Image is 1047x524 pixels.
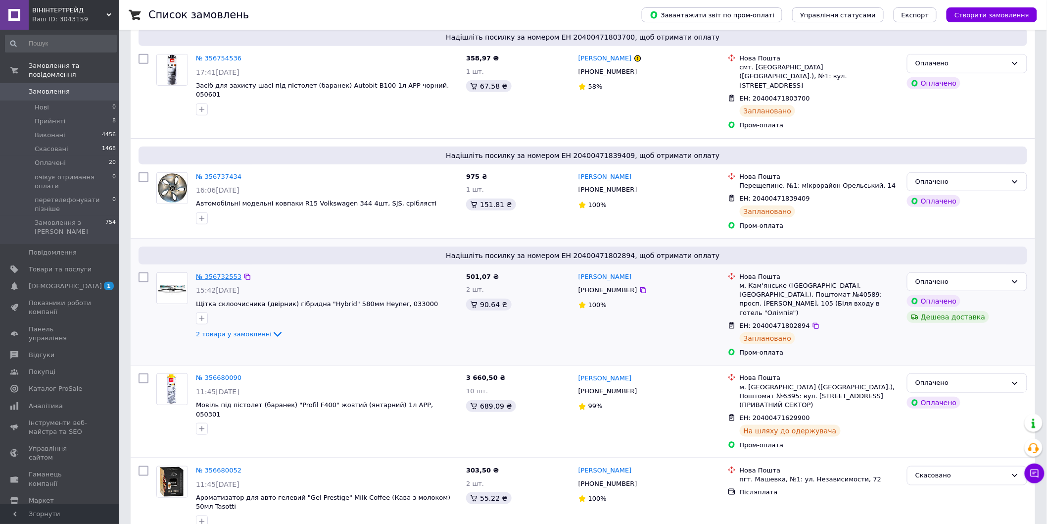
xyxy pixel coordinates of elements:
[29,496,54,505] span: Маркет
[466,480,484,487] span: 2 шт.
[466,186,484,193] span: 1 шт.
[907,397,960,409] div: Оплачено
[196,273,241,280] a: № 356732553
[29,384,82,393] span: Каталог ProSale
[104,282,114,290] span: 1
[29,470,92,488] span: Гаманець компанії
[588,201,607,209] span: 100%
[196,330,284,338] a: 2 товара у замовленні
[196,494,450,511] a: Ароматизатор для авто гелевий "Gel Prestige" Milk Coffee (Кава з молоком) 50мл Tasotti
[35,158,66,167] span: Оплачені
[466,299,511,311] div: 90.64 ₴
[740,475,899,484] div: пгт. Машевка, №1: ул. Независимости, 72
[29,351,54,360] span: Відгуки
[196,401,433,418] span: Мовіль під пістолет (баранек) "Profil F400" жовтий (янтарний) 1л APP, 050301
[915,277,1007,287] div: Оплачено
[740,281,899,317] div: м. Кам'янське ([GEOGRAPHIC_DATA], [GEOGRAPHIC_DATA].), Поштомат №40589: просп. [PERSON_NAME], 105...
[740,95,810,102] span: ЕН: 20400471803700
[466,54,499,62] span: 358,97 ₴
[157,54,188,85] img: Фото товару
[35,196,112,213] span: перетелефонувати пізніше
[157,374,188,405] img: Фото товару
[466,492,511,504] div: 55.22 ₴
[5,35,117,52] input: Пошук
[466,400,516,412] div: 689.09 ₴
[466,273,499,280] span: 501,07 ₴
[907,311,989,323] div: Дешева доставка
[954,11,1029,19] span: Створити замовлення
[1025,464,1045,483] button: Чат з покупцем
[196,82,449,99] a: Засіб для захисту шасі під пістолет (баранек) Autobit B100 1л APP чорний, 050601
[148,9,249,21] h1: Список замовлень
[196,54,241,62] a: № 356754536
[915,177,1007,187] div: Оплачено
[800,11,876,19] span: Управління статусами
[29,265,92,274] span: Товари та послуги
[157,173,188,204] img: Фото товару
[576,65,639,78] div: [PHONE_NUMBER]
[907,77,960,89] div: Оплачено
[907,195,960,207] div: Оплачено
[32,15,119,24] div: Ваш ID: 3043159
[578,54,632,63] a: [PERSON_NAME]
[29,61,119,79] span: Замовлення та повідомлення
[156,54,188,86] a: Фото товару
[29,444,92,462] span: Управління сайтом
[157,467,188,497] img: Фото товару
[157,273,188,304] img: Фото товару
[196,300,438,308] a: Щітка склоочисника (двірник) гібридна "Hybrid" 580мм Heyner, 033000
[578,466,632,475] a: [PERSON_NAME]
[105,218,116,236] span: 754
[740,441,899,450] div: Пром-оплата
[102,145,116,154] span: 1468
[112,196,116,213] span: 0
[588,83,603,90] span: 58%
[35,218,105,236] span: Замовлення з [PERSON_NAME]
[740,466,899,475] div: Нова Пошта
[143,251,1023,261] span: Надішліть посилку за номером ЕН 20400471802894, щоб отримати оплату
[740,488,899,497] div: Післяплата
[35,131,65,140] span: Виконані
[740,383,899,410] div: м. [GEOGRAPHIC_DATA] ([GEOGRAPHIC_DATA].), Поштомат №6395: вул. [STREET_ADDRESS] (ПРИВАТНИЙ СЕКТОР)
[792,7,884,22] button: Управління статусами
[29,248,77,257] span: Повідомлення
[740,332,796,344] div: Заплановано
[588,402,603,410] span: 99%
[466,80,511,92] div: 67.58 ₴
[156,272,188,304] a: Фото товару
[740,322,810,329] span: ЕН: 20400471802894
[740,54,899,63] div: Нова Пошта
[35,145,68,154] span: Скасовані
[156,466,188,498] a: Фото товару
[915,471,1007,481] div: Скасовано
[156,373,188,405] a: Фото товару
[112,103,116,112] span: 0
[740,348,899,357] div: Пром-оплата
[196,388,239,396] span: 11:45[DATE]
[937,11,1037,18] a: Створити замовлення
[29,87,70,96] span: Замовлення
[576,385,639,398] div: [PHONE_NUMBER]
[196,330,272,338] span: 2 товара у замовленні
[29,419,92,436] span: Інструменти веб-майстра та SEO
[29,325,92,343] span: Панель управління
[740,373,899,382] div: Нова Пошта
[466,467,499,474] span: 303,50 ₴
[466,199,516,210] div: 151.81 ₴
[740,206,796,217] div: Заплановано
[576,284,639,297] div: [PHONE_NUMBER]
[35,117,65,126] span: Прийняті
[740,195,810,202] span: ЕН: 20400471839409
[588,301,607,309] span: 100%
[576,477,639,490] div: [PHONE_NUMBER]
[578,272,632,282] a: [PERSON_NAME]
[576,183,639,196] div: [PHONE_NUMBER]
[740,172,899,181] div: Нова Пошта
[740,121,899,130] div: Пром-оплата
[32,6,106,15] span: ВІНІНТЕРТРЕЙД
[578,172,632,182] a: [PERSON_NAME]
[35,173,112,191] span: очікує отримання оплати
[109,158,116,167] span: 20
[915,378,1007,388] div: Оплачено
